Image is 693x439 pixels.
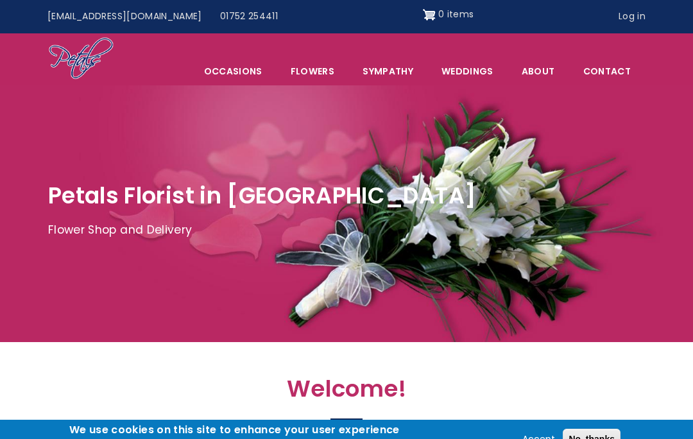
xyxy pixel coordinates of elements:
a: Sympathy [349,58,427,85]
a: Log in [610,4,654,29]
a: Flowers [277,58,348,85]
a: [EMAIL_ADDRESS][DOMAIN_NAME] [38,4,211,29]
a: About [508,58,569,85]
a: 01752 254411 [211,4,287,29]
span: 0 items [438,8,474,21]
img: Home [48,37,114,82]
a: Shopping cart 0 items [423,4,474,25]
img: Shopping cart [423,4,436,25]
h2: Welcome! [67,375,626,409]
span: Weddings [428,58,507,85]
a: Contact [570,58,644,85]
p: Flower Shop and Delivery [48,221,645,240]
h2: We use cookies on this site to enhance your user experience [69,423,400,437]
span: Occasions [191,58,276,85]
span: Petals Florist in [GEOGRAPHIC_DATA] [48,180,476,211]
